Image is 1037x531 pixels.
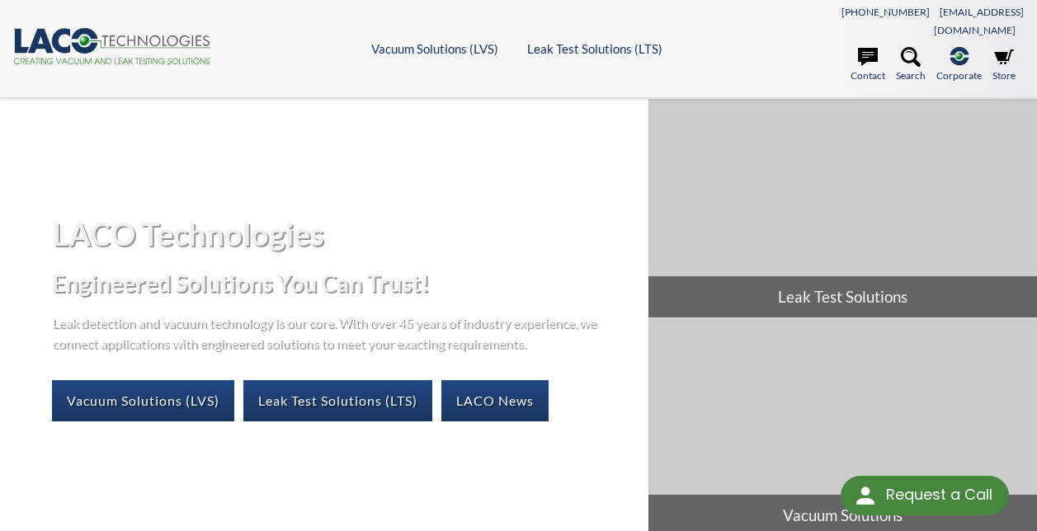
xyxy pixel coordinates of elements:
[648,276,1037,317] span: Leak Test Solutions
[896,47,926,83] a: Search
[992,47,1016,83] a: Store
[648,99,1037,317] a: Leak Test Solutions
[851,47,885,83] a: Contact
[441,380,549,421] a: LACO News
[527,41,662,56] a: Leak Test Solutions (LTS)
[852,482,879,509] img: round button
[52,214,635,254] h1: LACO Technologies
[52,312,605,354] p: Leak detection and vacuum technology is our core. With over 45 years of industry experience, we c...
[371,41,498,56] a: Vacuum Solutions (LVS)
[52,380,234,421] a: Vacuum Solutions (LVS)
[52,268,635,298] h2: Engineered Solutions You Can Trust!
[936,68,982,83] span: Corporate
[886,476,992,514] div: Request a Call
[934,6,1024,36] a: [EMAIL_ADDRESS][DOMAIN_NAME]
[243,380,432,421] a: Leak Test Solutions (LTS)
[841,6,930,18] a: [PHONE_NUMBER]
[841,476,1009,515] div: Request a Call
